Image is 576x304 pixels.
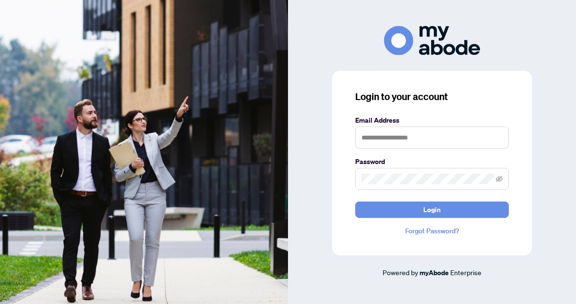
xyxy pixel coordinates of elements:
[384,26,480,55] img: ma-logo
[423,202,441,217] span: Login
[355,156,509,167] label: Password
[355,90,509,103] h3: Login to your account
[450,268,481,277] span: Enterprise
[355,202,509,218] button: Login
[355,226,509,236] a: Forgot Password?
[496,176,503,182] span: eye-invisible
[355,115,509,126] label: Email Address
[420,267,449,278] a: myAbode
[383,268,418,277] span: Powered by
